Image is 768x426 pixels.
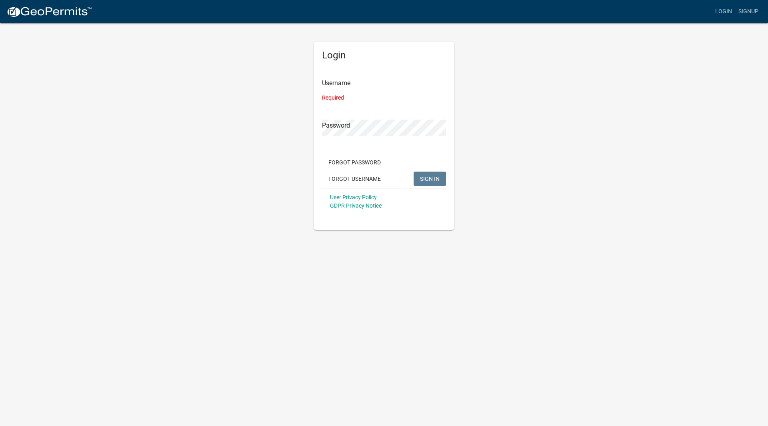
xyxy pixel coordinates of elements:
button: SIGN IN [414,172,446,186]
div: Required [322,94,446,102]
span: SIGN IN [420,175,440,182]
a: User Privacy Policy [330,194,377,200]
a: Signup [735,4,762,19]
button: Forgot Username [322,172,387,186]
button: Forgot Password [322,155,387,170]
a: GDPR Privacy Notice [330,202,382,209]
a: Login [712,4,735,19]
h5: Login [322,50,446,61]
